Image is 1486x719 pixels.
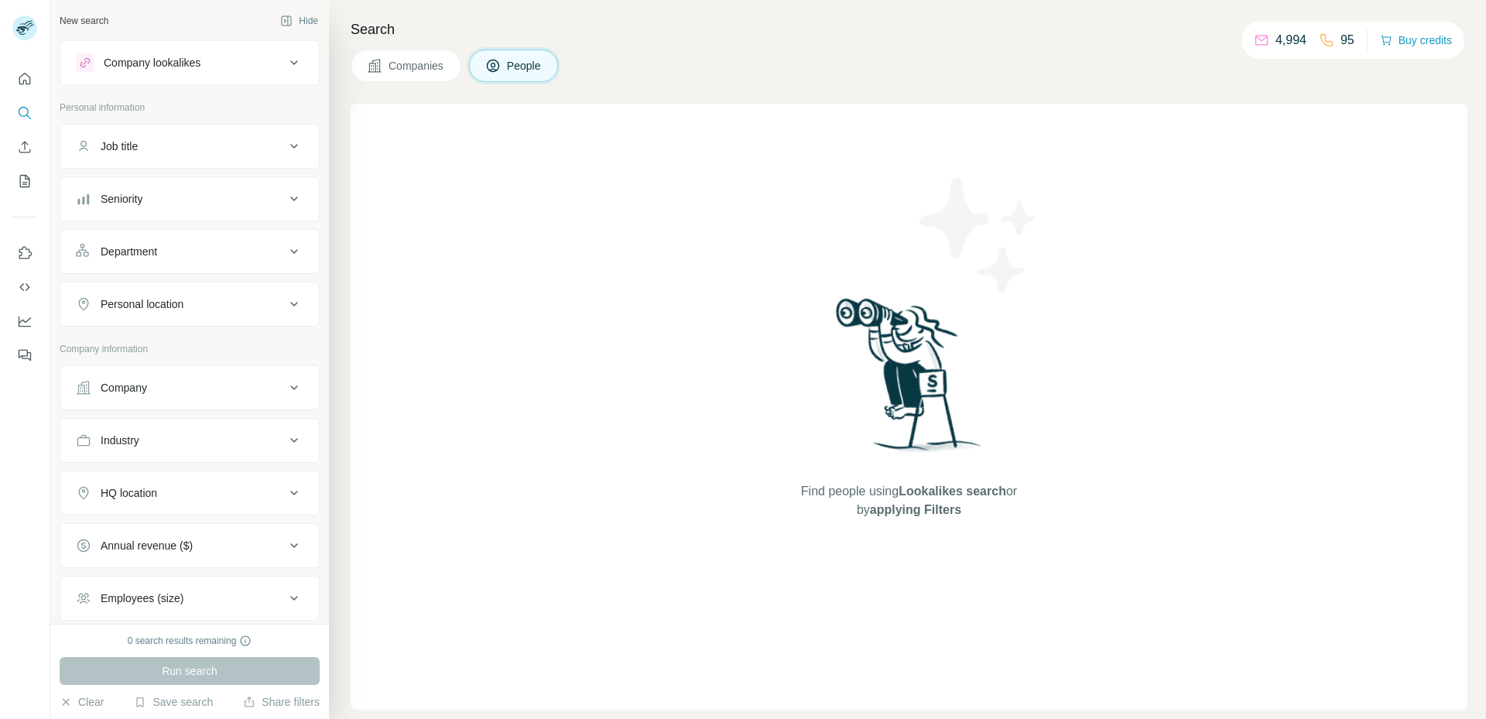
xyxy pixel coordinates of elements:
[101,296,183,312] div: Personal location
[60,286,319,323] button: Personal location
[134,694,213,710] button: Save search
[12,239,37,267] button: Use Surfe on LinkedIn
[104,55,200,70] div: Company lookalikes
[60,422,319,459] button: Industry
[870,503,961,516] span: applying Filters
[101,139,138,154] div: Job title
[60,180,319,217] button: Seniority
[12,99,37,127] button: Search
[60,44,319,81] button: Company lookalikes
[101,485,157,501] div: HQ location
[60,128,319,165] button: Job title
[12,341,37,369] button: Feedback
[12,133,37,161] button: Enrich CSV
[60,14,108,28] div: New search
[909,166,1049,305] img: Surfe Illustration - Stars
[60,580,319,617] button: Employees (size)
[60,369,319,406] button: Company
[60,342,320,356] p: Company information
[389,58,445,74] span: Companies
[101,191,142,207] div: Seniority
[785,482,1032,519] span: Find people using or by
[60,527,319,564] button: Annual revenue ($)
[351,19,1467,40] h4: Search
[60,101,320,115] p: Personal information
[101,591,183,606] div: Employees (size)
[12,273,37,301] button: Use Surfe API
[101,538,193,553] div: Annual revenue ($)
[12,167,37,195] button: My lists
[829,294,990,467] img: Surfe Illustration - Woman searching with binoculars
[1380,29,1452,51] button: Buy credits
[60,474,319,512] button: HQ location
[12,65,37,93] button: Quick start
[60,694,104,710] button: Clear
[60,233,319,270] button: Department
[1275,31,1306,50] p: 4,994
[101,380,147,395] div: Company
[128,634,252,648] div: 0 search results remaining
[507,58,543,74] span: People
[12,307,37,335] button: Dashboard
[101,433,139,448] div: Industry
[101,244,157,259] div: Department
[243,694,320,710] button: Share filters
[899,484,1006,498] span: Lookalikes search
[269,9,329,33] button: Hide
[1340,31,1354,50] p: 95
